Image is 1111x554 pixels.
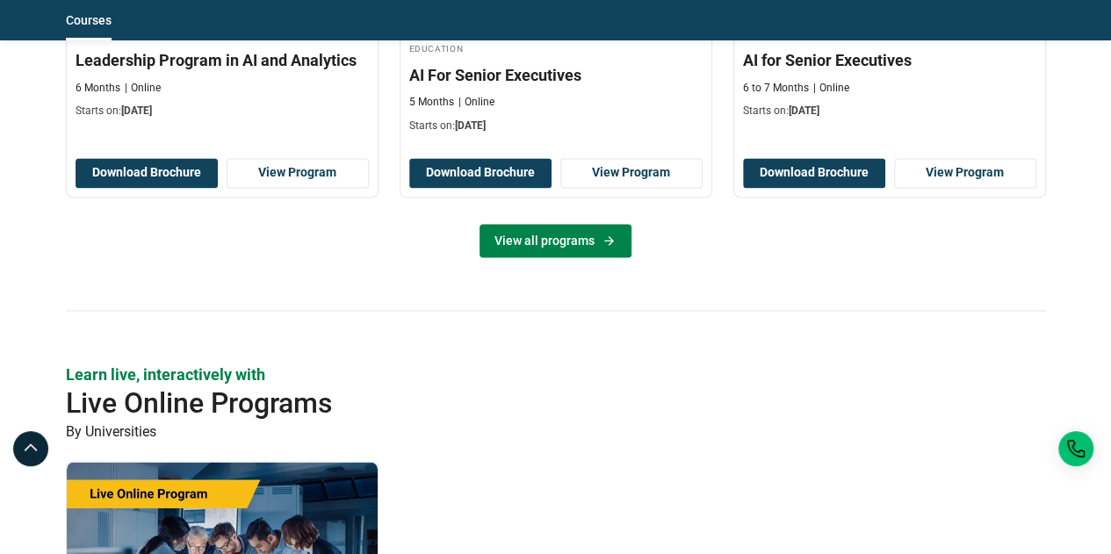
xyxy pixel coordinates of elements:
p: By Universities [66,421,1046,443]
span: [DATE] [455,119,486,132]
p: Online [458,95,494,110]
a: View all programs [480,224,631,257]
p: Online [813,81,849,96]
h3: AI For Senior Executives [409,64,703,86]
p: Starts on: [76,104,369,119]
h3: AI for Senior Executives [743,49,1036,71]
p: Online [125,81,161,96]
p: 6 Months [76,81,120,96]
h3: Leadership Program in AI and Analytics [76,49,369,71]
button: Download Brochure [743,158,885,188]
h2: Live Online Programs [66,385,948,421]
a: View Program [894,158,1036,188]
span: [DATE] [789,104,819,117]
a: View Program [227,158,369,188]
p: 6 to 7 Months [743,81,809,96]
p: Starts on: [409,119,703,133]
p: Starts on: [743,104,1036,119]
h4: [GEOGRAPHIC_DATA] Business School Executive Education [409,26,703,56]
span: [DATE] [121,104,152,117]
button: Download Brochure [409,158,552,188]
p: Learn live, interactively with [66,363,1046,385]
button: Download Brochure [76,158,218,188]
a: View Program [560,158,703,188]
p: 5 Months [409,95,454,110]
